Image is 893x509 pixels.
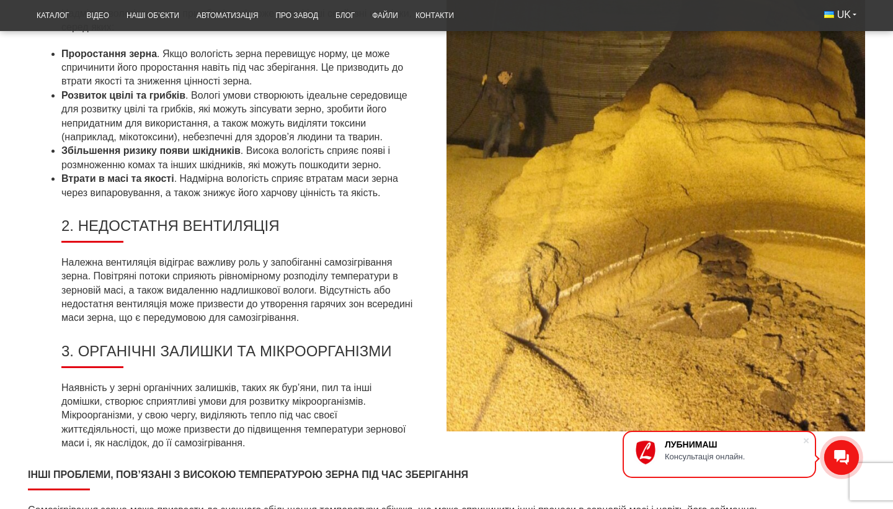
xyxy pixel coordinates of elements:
[407,4,463,28] a: Контакти
[837,8,851,22] span: UK
[118,4,188,28] a: Наші об’єкти
[61,381,413,451] p: Наявність у зерні органічних залишків, таких як бур’яни, пил та інші домішки, створює сприятливі ...
[61,47,413,89] li: . Якщо вологість зерна перевищує норму, це може спричинити його проростання навіть під час зберіг...
[824,11,834,18] img: Українська
[815,4,865,26] button: UK
[327,4,363,28] a: Блог
[665,452,802,461] div: Консультація онлайн.
[61,256,413,325] p: Належна вентиляція відіграє важливу роль у запобіганні самозігрівання зерна. Повітряні потоки спр...
[267,4,327,28] a: Про завод
[61,48,157,59] strong: Проростання зерна
[61,343,413,368] h3: 3. Органічні залишки та мікроорганізми
[28,4,78,28] a: Каталог
[363,4,407,28] a: Файли
[665,439,802,449] div: ЛУБНИМАШ
[61,173,174,184] strong: Втрати в масі та якості
[61,144,413,172] li: . Висока вологість сприяє появі і розмноженню комах та інших шкідників, які можуть пошкодити зерно.
[61,89,413,145] li: . Вологі умови створюють ідеальне середовище для розвитку цвілі та грибків, які можуть зіпсувати ...
[78,4,117,28] a: Відео
[61,145,241,156] strong: Збільшення ризику появи шкідників
[188,4,267,28] a: Автоматизація
[28,469,468,480] strong: Інші проблеми, пов’язані з високою температурою зерна під час зберігання
[61,172,413,200] li: . Надмірна вологість сприяє втратам маси зерна через випаровування, а також знижує його харчову ц...
[61,217,413,243] h3: 2. Недостатня вентиляція
[61,90,185,101] strong: Розвиток цвілі та грибків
